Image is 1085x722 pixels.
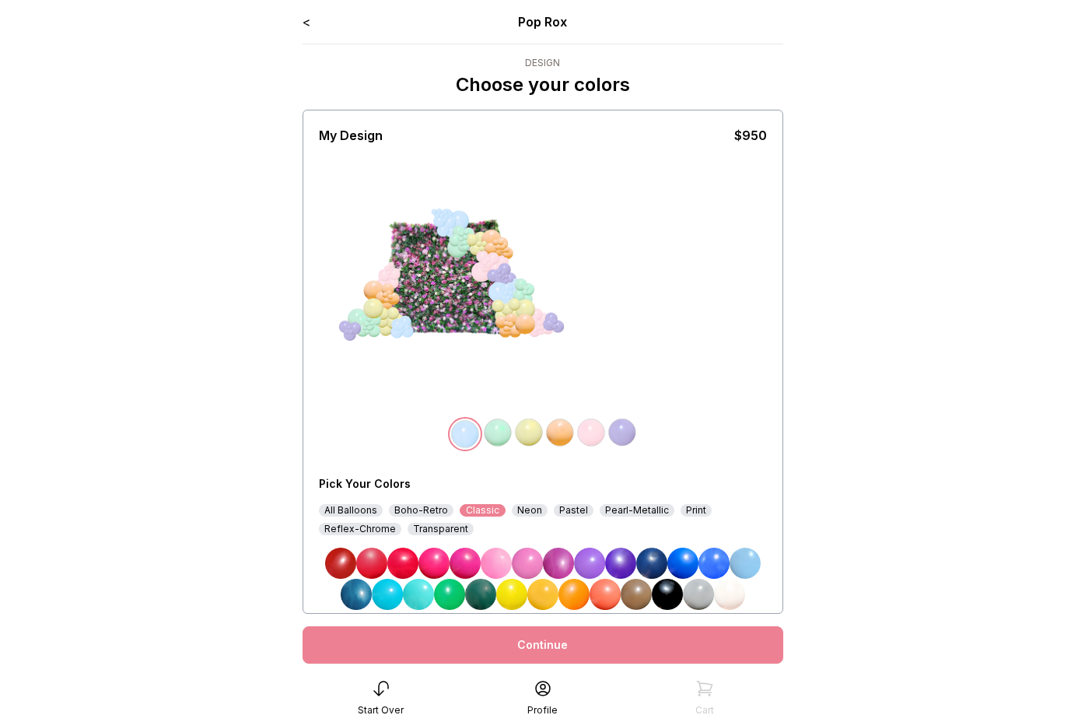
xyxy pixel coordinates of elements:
p: Choose your colors [456,72,630,97]
div: Boho-Retro [389,504,453,517]
div: Reflex-Chrome [319,523,401,535]
div: Transparent [408,523,474,535]
div: Pearl-Metallic [600,504,674,517]
div: My Design [319,126,383,145]
div: Neon [512,504,548,517]
div: Start Over [358,704,404,717]
div: Print [681,504,712,517]
div: All Balloons [319,504,383,517]
a: Continue [303,626,783,664]
div: Cart [695,704,714,717]
div: Classic [460,504,506,517]
div: Profile [527,704,558,717]
div: Pop Rox [398,12,687,31]
div: $950 [734,126,767,145]
a: < [303,14,310,30]
div: Pastel [554,504,593,517]
div: Pick Your Colors [319,476,588,492]
div: Design [456,57,630,69]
